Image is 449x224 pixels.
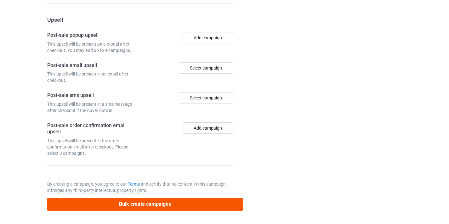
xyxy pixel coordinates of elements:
button: Bulk create campaigns [47,198,243,211]
div: This upsell will be present in a sms message after checkout if the buyer opts in. [47,101,139,114]
h4: Post-sale email upsell [47,62,139,69]
h3: Upsell [47,16,234,23]
p: By creating a campaign, you agree to our and certify that no content in this campaign infringes a... [47,181,234,193]
div: This upsell will be present in an email after checkout. [47,71,139,83]
div: Select campaign [179,62,233,74]
h4: Post-sale sms upsell [47,92,139,99]
button: Add campaign [183,122,233,134]
button: Add campaign [183,32,233,43]
h4: Post-sale order confirmation email upsell [47,122,139,135]
h4: Post-sale popup upsell [47,32,139,39]
div: Select campaign [179,92,233,104]
div: This upsell will be present on a modal after checkout. You may add up to 4 campaigns. [47,41,139,53]
a: Terms [128,182,140,187]
div: This upsell will be present in the order confirmation email after checkout. Please select 3 campa... [47,137,139,156]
